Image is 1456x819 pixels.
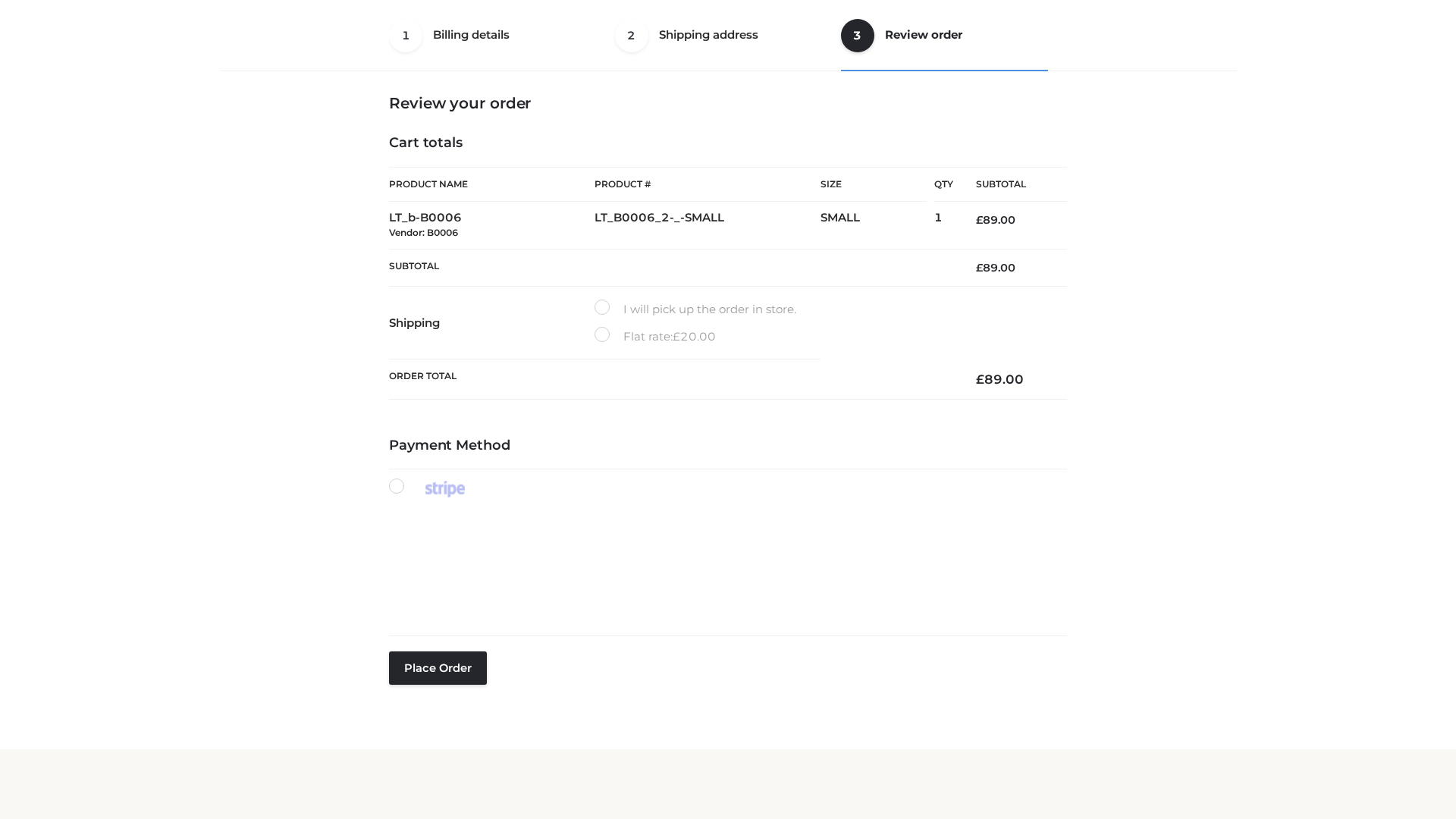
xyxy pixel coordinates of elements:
[673,329,680,344] span: £
[389,651,487,685] button: Place order
[386,514,1064,610] iframe: Secure payment input frame
[389,438,1067,454] h4: Payment Method
[976,261,1015,275] bdi: 89.00
[976,213,1015,227] bdi: 89.00
[389,287,595,359] th: Shipping
[389,94,1067,112] h3: Review your order
[389,249,953,286] th: Subtotal
[934,167,953,202] th: Qty
[595,167,821,202] th: Product #
[595,300,796,319] label: I will pick up the order in store.
[976,213,983,227] span: £
[976,372,1024,387] bdi: 89.00
[389,359,953,400] th: Order Total
[389,227,458,238] small: Vendor: B0006
[934,202,953,249] td: 1
[389,167,595,202] th: Product Name
[976,372,984,387] span: £
[821,168,927,202] th: Size
[595,327,716,347] label: Flat rate:
[389,135,1067,152] h4: Cart totals
[953,168,1067,202] th: Subtotal
[821,202,934,249] td: SMALL
[595,202,821,249] td: LT_B0006_2-_-SMALL
[976,261,983,275] span: £
[389,202,595,249] td: LT_b-B0006
[673,329,716,344] bdi: 20.00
